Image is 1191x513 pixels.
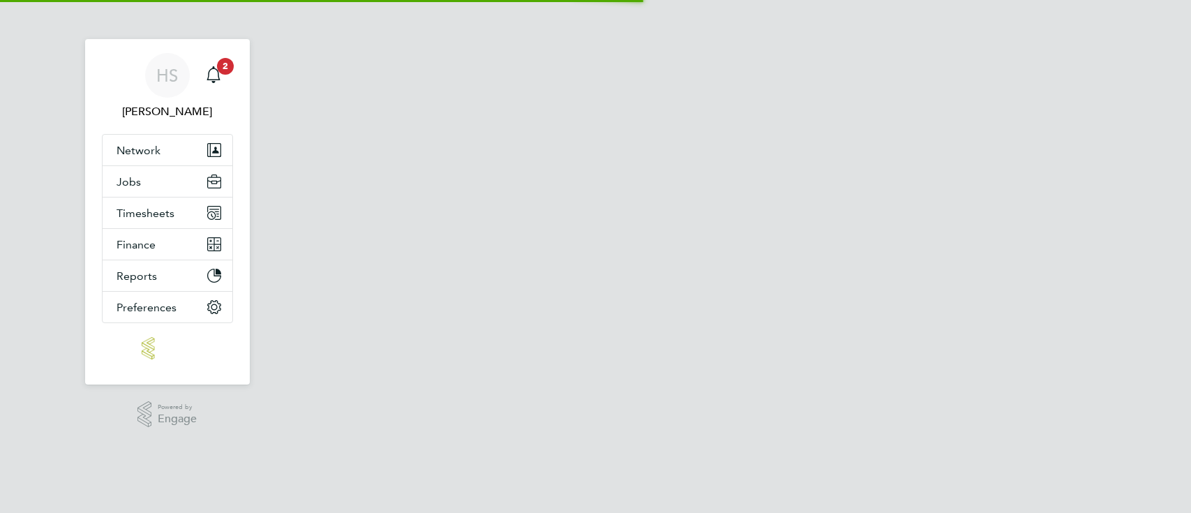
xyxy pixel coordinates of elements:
[158,401,197,413] span: Powered by
[117,175,141,188] span: Jobs
[117,144,160,157] span: Network
[103,260,232,291] button: Reports
[137,401,197,428] a: Powered byEngage
[217,58,234,75] span: 2
[102,103,233,120] span: Hannah Sawitzki
[85,39,250,385] nav: Main navigation
[102,337,233,359] a: Go to home page
[103,292,232,322] button: Preferences
[156,66,178,84] span: HS
[117,207,174,220] span: Timesheets
[158,413,197,425] span: Engage
[142,337,192,359] img: manpower-logo-retina.png
[117,269,157,283] span: Reports
[102,53,233,120] a: HS[PERSON_NAME]
[200,53,227,98] a: 2
[103,229,232,260] button: Finance
[117,238,156,251] span: Finance
[103,135,232,165] button: Network
[103,166,232,197] button: Jobs
[117,301,177,314] span: Preferences
[103,198,232,228] button: Timesheets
